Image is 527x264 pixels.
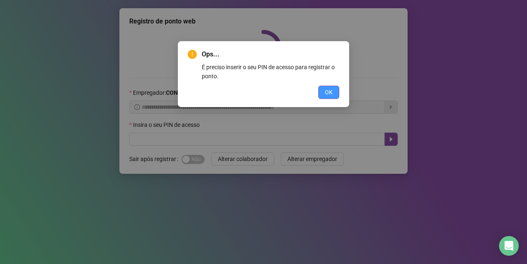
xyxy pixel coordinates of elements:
[202,49,339,59] span: Ops...
[188,50,197,59] span: exclamation-circle
[318,86,339,99] button: OK
[325,88,333,97] span: OK
[499,236,519,256] div: Open Intercom Messenger
[202,63,339,81] div: É preciso inserir o seu PIN de acesso para registrar o ponto.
